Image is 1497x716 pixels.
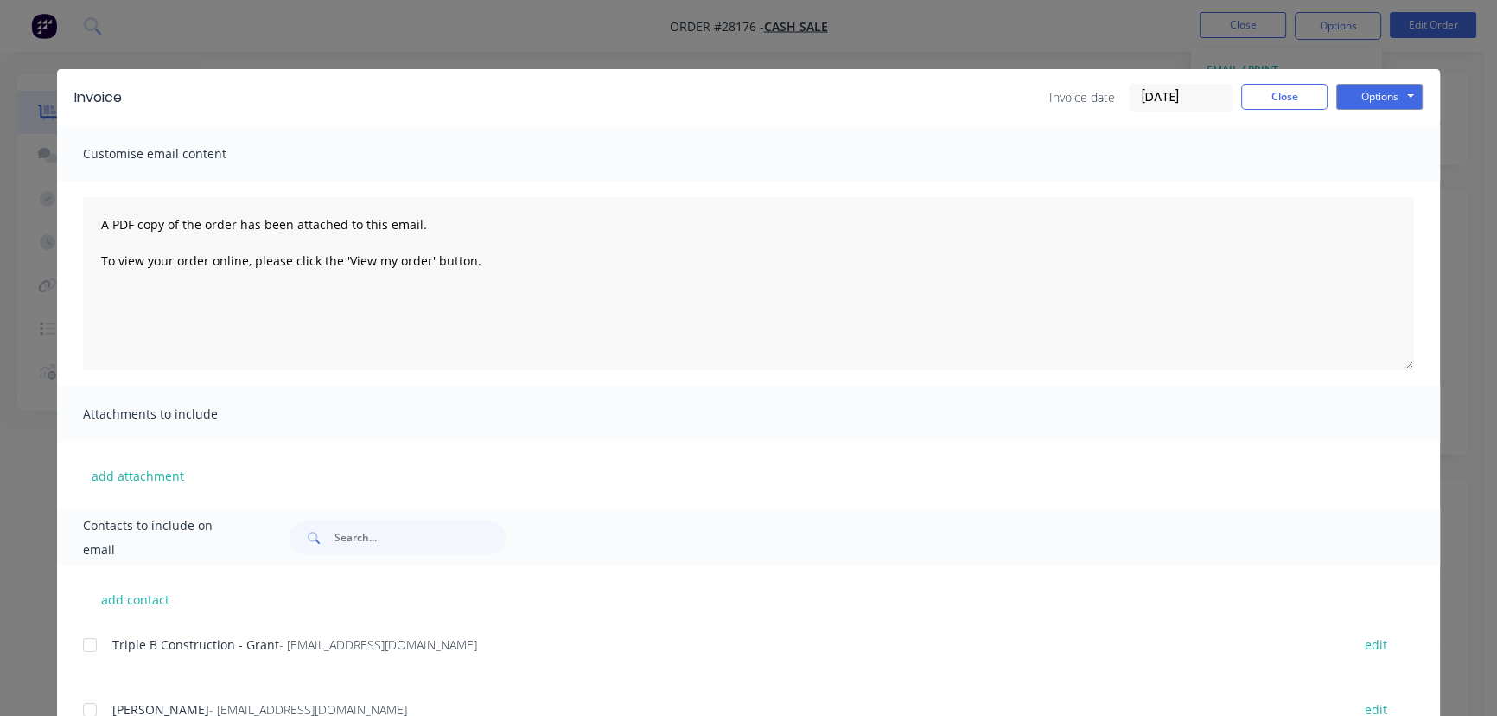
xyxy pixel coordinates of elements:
span: - [EMAIL_ADDRESS][DOMAIN_NAME] [279,636,477,653]
span: Attachments to include [83,402,273,426]
button: add contact [83,586,187,612]
input: Search... [334,521,506,555]
button: add attachment [83,463,193,489]
button: edit [1354,633,1398,656]
textarea: A PDF copy of the order has been attached to this email. To view your order online, please click ... [83,197,1414,370]
button: Options [1336,84,1423,110]
button: Close [1241,84,1328,110]
span: Triple B Construction - Grant [112,636,279,653]
div: Invoice [74,87,122,108]
span: Invoice date [1049,88,1115,106]
span: Contacts to include on email [83,514,246,562]
span: Customise email content [83,142,273,166]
